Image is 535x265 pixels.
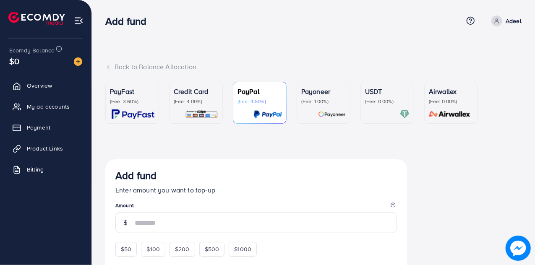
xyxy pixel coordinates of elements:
img: image [506,236,531,261]
span: Billing [27,165,44,174]
img: card [185,109,218,119]
div: Back to Balance Allocation [105,62,522,72]
span: $500 [205,245,219,253]
span: $50 [121,245,131,253]
img: card [400,109,410,119]
p: Payoneer [301,86,346,96]
span: Ecomdy Balance [9,46,55,55]
p: (Fee: 0.00%) [365,98,410,105]
a: Billing [6,161,85,178]
p: (Fee: 4.50%) [237,98,282,105]
img: card [112,109,154,119]
span: Overview [27,81,52,90]
span: Product Links [27,144,63,153]
p: Credit Card [174,86,218,96]
p: PayFast [110,86,154,96]
span: Payment [27,123,50,132]
a: Overview [6,77,85,94]
legend: Amount [115,202,397,212]
span: $200 [175,245,190,253]
img: card [426,109,473,119]
p: Adeel [506,16,522,26]
p: (Fee: 3.60%) [110,98,154,105]
img: image [74,57,82,66]
p: (Fee: 0.00%) [429,98,473,105]
p: (Fee: 1.00%) [301,98,346,105]
a: My ad accounts [6,98,85,115]
h3: Add fund [105,15,153,27]
span: $1000 [234,245,251,253]
p: Enter amount you want to top-up [115,185,397,195]
p: PayPal [237,86,282,96]
span: $100 [146,245,160,253]
a: Payment [6,119,85,136]
img: logo [8,12,65,25]
a: Product Links [6,140,85,157]
img: card [253,109,282,119]
img: menu [74,16,84,26]
p: Airwallex [429,86,473,96]
p: (Fee: 4.00%) [174,98,218,105]
span: $0 [9,55,19,67]
span: My ad accounts [27,102,70,111]
img: card [318,109,346,119]
p: USDT [365,86,410,96]
h3: Add fund [115,169,157,182]
a: Adeel [488,16,522,26]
